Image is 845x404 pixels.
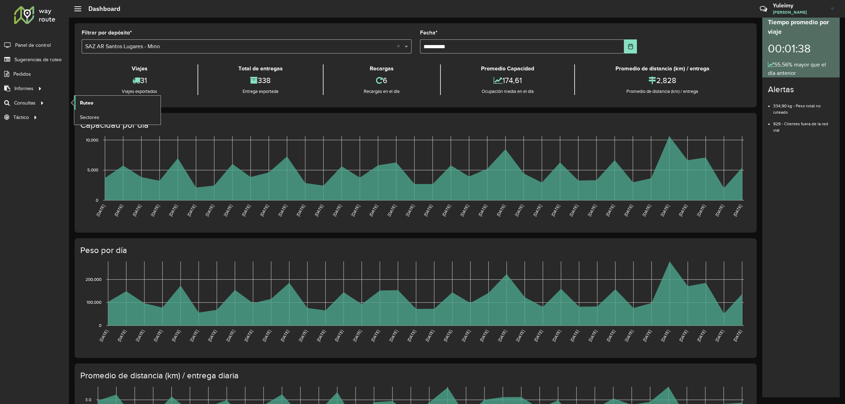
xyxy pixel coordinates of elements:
span: [PERSON_NAME] [773,9,826,15]
div: 6 [325,73,438,88]
div: Ocupación media en el día [443,88,573,95]
text: [DATE] [623,204,633,217]
h4: Peso por día [80,245,750,255]
text: [DATE] [150,204,160,217]
text: [DATE] [189,329,199,342]
text: [DATE] [479,329,489,342]
text: [DATE] [316,329,326,342]
h4: Promedio de distancia (km) / entrega diaria [80,371,750,381]
text: [DATE] [515,329,525,342]
text: 0 [99,323,101,328]
text: [DATE] [368,204,378,217]
div: Tiempo promedio por viaje [768,18,834,37]
li: 929 - Clientes fuera de la red vial [773,115,834,133]
h4: Alertas [768,84,834,95]
text: [DATE] [370,329,380,342]
a: Ruteo [74,96,161,110]
span: Panel de control [15,42,51,49]
text: [DATE] [117,329,127,342]
div: Promedio Capacidad [443,64,573,73]
text: [DATE] [425,329,435,342]
text: [DATE] [605,204,615,217]
text: [DATE] [332,204,342,217]
span: Ruteo [80,99,93,107]
text: [DATE] [550,204,561,217]
span: Consultas [14,99,36,107]
button: Choose Date [624,39,637,53]
text: [DATE] [732,329,743,342]
text: [DATE] [406,329,417,342]
text: [DATE] [497,329,507,342]
div: 31 [83,73,196,88]
label: Fecha [420,29,438,37]
text: [DATE] [588,329,598,342]
text: [DATE] [205,204,215,217]
div: 174,61 [443,73,573,88]
text: [DATE] [280,329,290,342]
div: Recargas en el día [325,88,438,95]
div: Viajes [83,64,196,73]
li: 334,90 kg - Peso total no ruteado [773,97,834,115]
div: Recargas [325,64,438,73]
text: [DATE] [659,204,670,217]
text: [DATE] [186,204,196,217]
text: [DATE] [678,204,688,217]
text: [DATE] [168,204,178,217]
text: [DATE] [99,329,109,342]
text: [DATE] [641,204,652,217]
text: [DATE] [441,204,451,217]
text: [DATE] [241,204,251,217]
text: [DATE] [587,204,597,217]
text: [DATE] [295,204,306,217]
text: [DATE] [569,204,579,217]
text: [DATE] [459,204,470,217]
div: Promedio de distancia (km) / entrega [577,88,748,95]
text: [DATE] [259,204,269,217]
a: Sectores [74,110,161,124]
h4: Capacidad por día [80,120,750,130]
div: 55,56% mayor que el día anterior [768,61,834,77]
text: [DATE] [477,204,488,217]
text: [DATE] [660,329,670,342]
text: [DATE] [388,329,399,342]
text: [DATE] [262,329,272,342]
text: [DATE] [171,329,181,342]
span: Táctico [13,114,29,121]
text: [DATE] [277,204,288,217]
text: [DATE] [678,329,688,342]
h2: Dashboard [81,5,120,13]
text: [DATE] [532,204,543,217]
div: Entrega exportada [200,88,321,95]
text: [DATE] [533,329,543,342]
span: Sugerencias de ruteo [14,56,62,63]
text: [DATE] [334,329,344,342]
text: 100,000 [87,300,101,305]
text: 0 [96,198,98,202]
div: 00:01:38 [768,37,834,61]
text: [DATE] [95,204,106,217]
text: [DATE] [387,204,397,217]
span: Informes [14,85,33,92]
text: [DATE] [696,329,706,342]
text: [DATE] [443,329,453,342]
text: 10,000 [86,138,98,142]
text: [DATE] [132,204,142,217]
text: [DATE] [461,329,471,342]
div: Promedio de distancia (km) / entrega [577,64,748,73]
text: [DATE] [714,204,725,217]
h3: Yuleimy [773,2,826,9]
text: [DATE] [732,204,743,217]
text: [DATE] [405,204,415,217]
div: Viajes exportados [83,88,196,95]
a: Contacto rápido [756,1,771,17]
div: Total de entregas [200,64,321,73]
label: Filtrar por depósito [82,29,132,37]
text: 5,000 [87,168,98,172]
div: 2,828 [577,73,748,88]
text: [DATE] [352,329,362,342]
text: [DATE] [496,204,506,217]
div: 338 [200,73,321,88]
text: [DATE] [551,329,562,342]
text: [DATE] [624,329,634,342]
text: [DATE] [606,329,616,342]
